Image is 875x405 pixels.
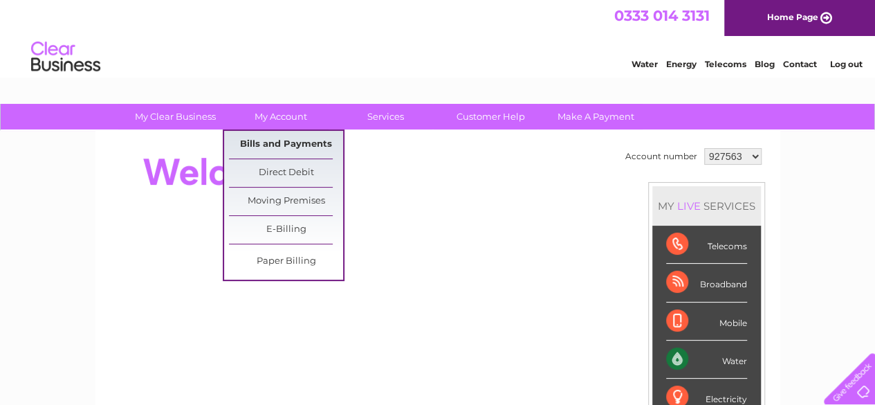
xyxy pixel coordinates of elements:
a: Contact [783,59,817,69]
a: E-Billing [229,216,343,244]
div: MY SERVICES [652,186,761,226]
div: Telecoms [666,226,747,264]
a: Moving Premises [229,188,343,215]
a: Water [632,59,658,69]
a: Telecoms [705,59,746,69]
a: Services [329,104,443,129]
img: logo.png [30,36,101,78]
div: LIVE [674,199,703,213]
a: Make A Payment [539,104,653,129]
a: Direct Debit [229,159,343,187]
div: Broadband [666,264,747,302]
a: Energy [666,59,697,69]
a: Paper Billing [229,248,343,276]
a: 0333 014 3131 [614,7,710,24]
a: Customer Help [434,104,548,129]
a: My Account [223,104,338,129]
a: Blog [755,59,775,69]
td: Account number [622,145,701,168]
a: My Clear Business [118,104,232,129]
a: Log out [829,59,862,69]
div: Mobile [666,303,747,341]
div: Clear Business is a trading name of Verastar Limited (registered in [GEOGRAPHIC_DATA] No. 3667643... [111,8,765,67]
div: Water [666,341,747,379]
a: Bills and Payments [229,131,343,159]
